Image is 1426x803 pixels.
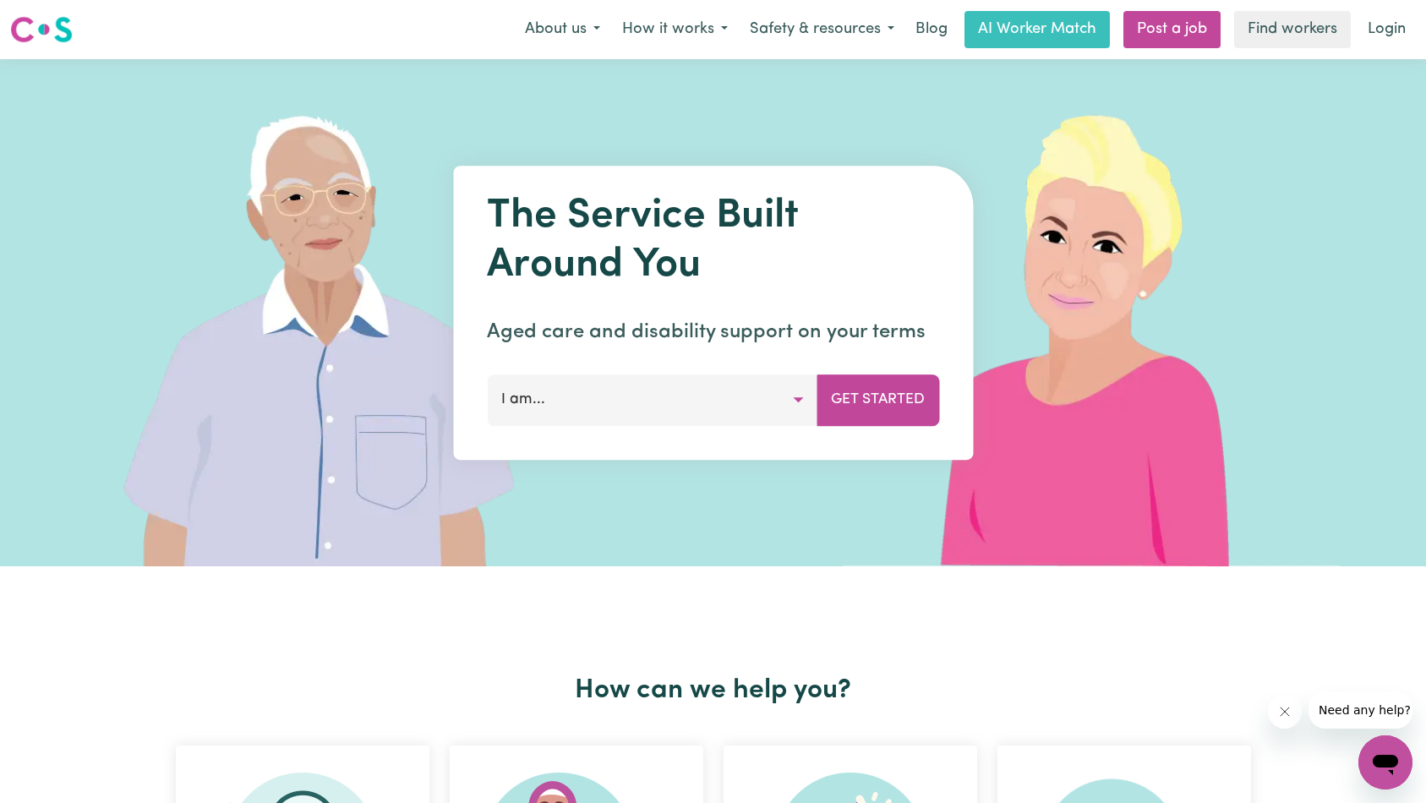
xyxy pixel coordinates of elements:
iframe: Close message [1268,695,1302,729]
button: About us [514,12,611,47]
a: Post a job [1123,11,1221,48]
button: How it works [611,12,739,47]
a: Find workers [1234,11,1351,48]
a: Careseekers logo [10,10,73,49]
h1: The Service Built Around You [487,193,939,290]
a: Login [1358,11,1416,48]
a: Blog [905,11,958,48]
h2: How can we help you? [166,675,1261,707]
iframe: Message from company [1309,691,1412,729]
button: Get Started [817,374,939,425]
iframe: Button to launch messaging window [1358,735,1412,789]
img: Careseekers logo [10,14,73,45]
button: Safety & resources [739,12,905,47]
a: AI Worker Match [964,11,1110,48]
p: Aged care and disability support on your terms [487,317,939,347]
button: I am... [487,374,817,425]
